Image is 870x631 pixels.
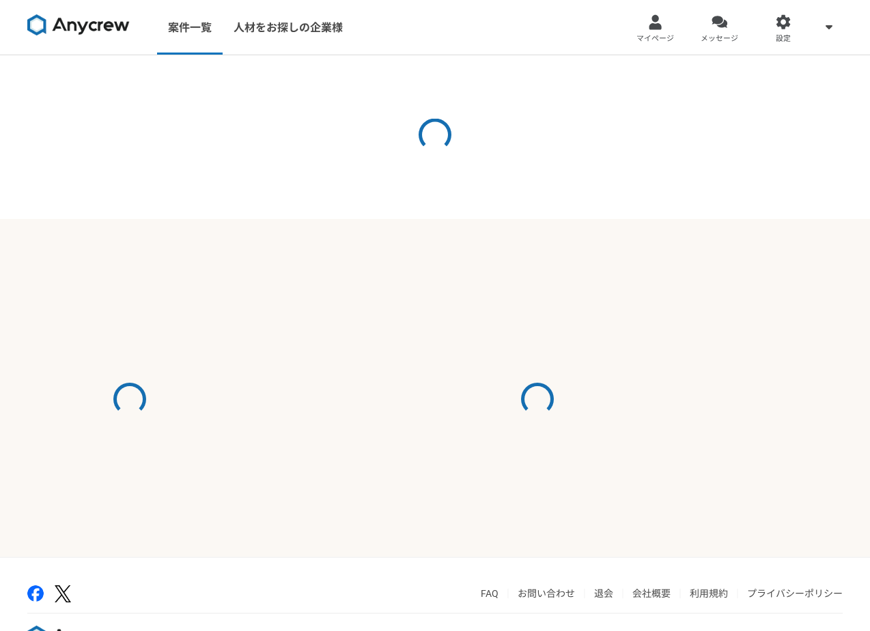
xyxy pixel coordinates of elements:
[690,588,728,599] a: 利用規約
[776,33,791,44] span: 設定
[701,33,738,44] span: メッセージ
[27,585,44,602] img: facebook-2adfd474.png
[636,33,674,44] span: マイページ
[55,585,71,602] img: x-391a3a86.png
[594,588,613,599] a: 退会
[632,588,671,599] a: 会社概要
[518,588,575,599] a: お問い合わせ
[747,588,843,599] a: プライバシーポリシー
[27,14,130,36] img: 8DqYSo04kwAAAAASUVORK5CYII=
[481,588,499,599] a: FAQ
